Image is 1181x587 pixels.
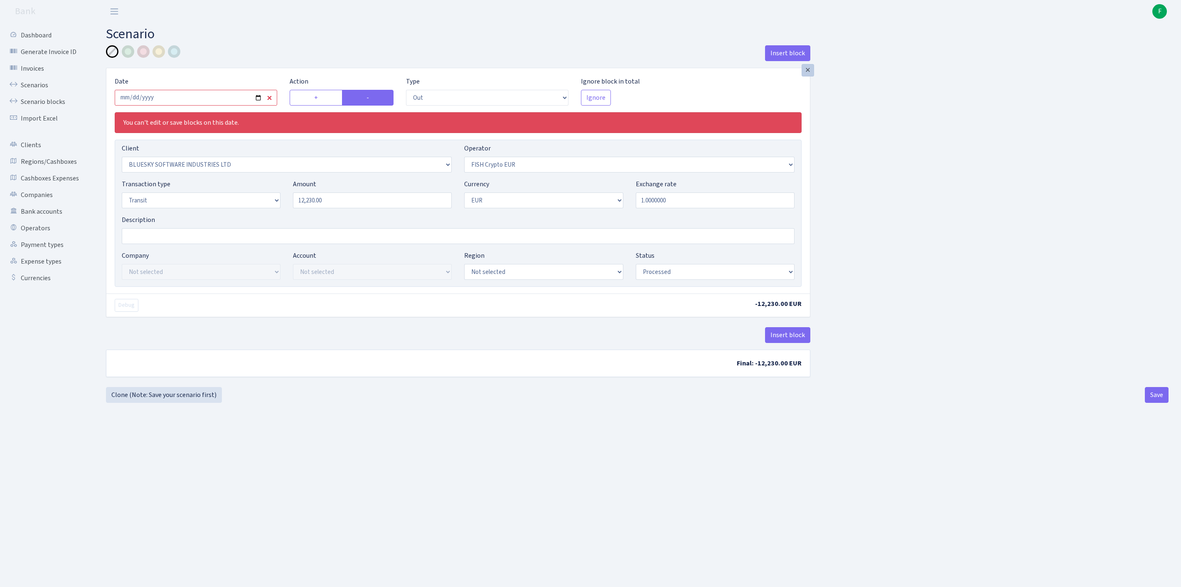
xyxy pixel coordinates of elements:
label: Amount [293,179,316,189]
a: Scenario blocks [4,94,87,110]
span: -12,230.00 EUR [755,299,802,308]
label: Region [464,251,485,261]
label: Action [290,76,308,86]
span: Final: -12,230.00 EUR [737,359,802,368]
a: Cashboxes Expenses [4,170,87,187]
label: Description [122,215,155,225]
button: Insert block [765,327,810,343]
a: Payment types [4,237,87,253]
a: Dashboard [4,27,87,44]
label: Ignore block in total [581,76,640,86]
label: Status [636,251,654,261]
label: Type [406,76,420,86]
a: Expense types [4,253,87,270]
a: Clients [4,137,87,153]
a: Clone (Note: Save your scenario first) [106,387,222,403]
label: Client [122,143,139,153]
button: Debug [115,299,138,312]
label: Exchange rate [636,179,677,189]
label: + [290,90,342,106]
a: Operators [4,220,87,237]
span: Scenario [106,25,155,44]
a: Currencies [4,270,87,286]
button: Toggle navigation [104,5,125,18]
label: Company [122,251,149,261]
label: Account [293,251,316,261]
label: - [342,90,394,106]
label: Transaction type [122,179,170,189]
a: Regions/Cashboxes [4,153,87,170]
a: Invoices [4,60,87,77]
a: Bank accounts [4,203,87,220]
a: Import Excel [4,110,87,127]
label: Operator [464,143,491,153]
div: × [802,64,814,76]
a: Companies [4,187,87,203]
button: Ignore [581,90,611,106]
label: Date [115,76,128,86]
a: Generate Invoice ID [4,44,87,60]
label: Currency [464,179,489,189]
button: Save [1145,387,1169,403]
a: Scenarios [4,77,87,94]
button: Insert block [765,45,810,61]
div: You can't edit or save blocks on this date. [115,112,802,133]
a: F [1152,4,1167,19]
